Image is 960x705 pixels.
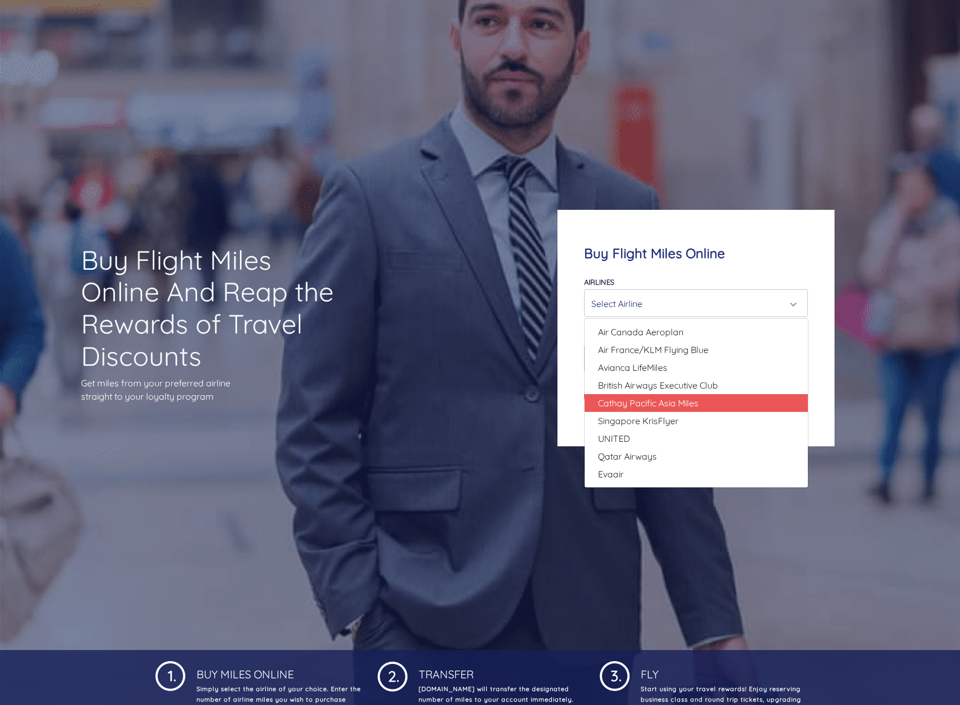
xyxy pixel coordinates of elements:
[584,245,808,261] h4: Buy Flight Miles Online
[598,396,698,410] span: Cathay Pacific Asia Miles
[81,244,351,372] h1: Buy Flight Miles Online And Reap the Rewards of Travel Discounts
[598,450,657,463] span: Qatar Airways
[598,414,678,427] span: Singapore KrisFlyer
[600,659,630,691] img: 1
[194,659,361,681] h4: Buy Miles Online
[378,659,408,692] img: 1
[155,659,185,691] img: 1
[584,289,808,317] button: Select Airline
[598,379,718,392] span: British Airways Executive Club
[598,343,708,356] span: Air France/KLM Flying Blue
[598,361,667,374] span: Avianca LifeMiles
[598,467,624,481] span: Evaair
[639,659,805,681] h4: Fly
[591,293,795,314] div: Select Airline
[584,278,614,286] label: Airlines
[81,376,351,403] p: Get miles from your preferred airline straight to your loyalty program
[598,432,630,445] span: UNITED
[598,325,683,339] span: Air Canada Aeroplan
[416,659,583,681] h4: Transfer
